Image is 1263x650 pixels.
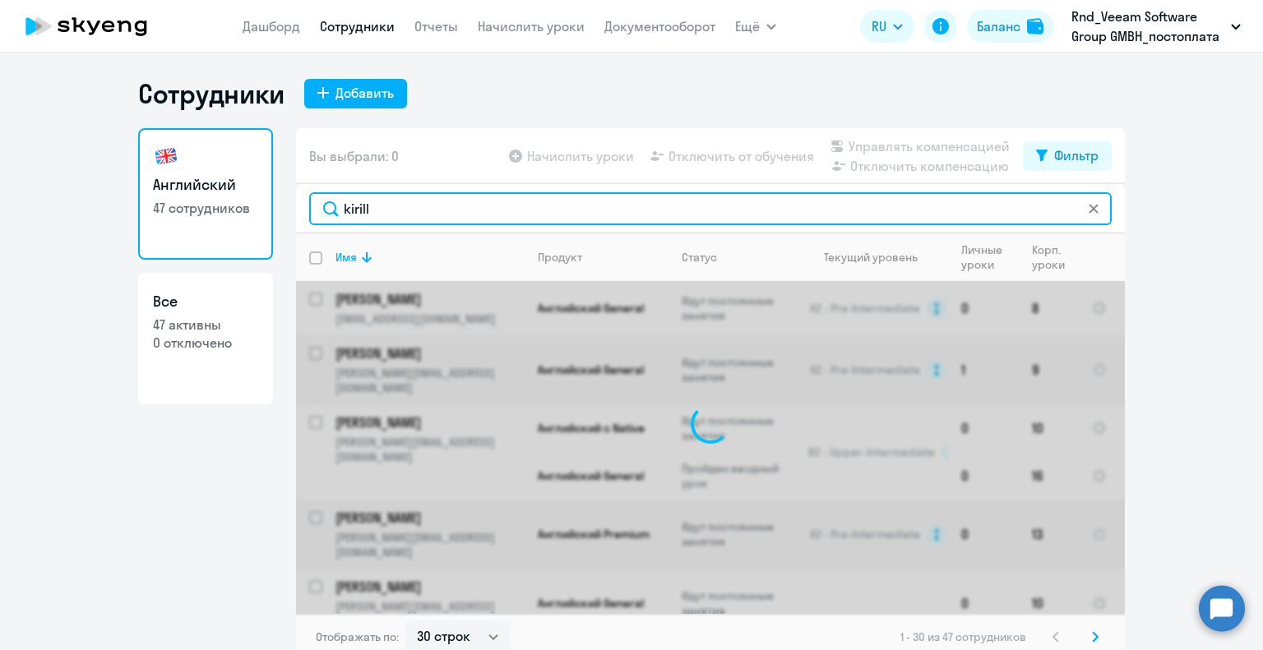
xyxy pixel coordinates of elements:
[414,18,458,35] a: Отчеты
[309,146,399,166] span: Вы выбрали: 0
[967,10,1053,43] button: Балансbalance
[808,250,947,265] div: Текущий уровень
[138,128,273,260] a: Английский47 сотрудников
[1054,145,1099,165] div: Фильтр
[309,192,1112,225] input: Поиск по имени, email, продукту или статусу
[860,10,914,43] button: RU
[824,250,918,265] div: Текущий уровень
[138,77,285,110] h1: Сотрудники
[153,199,258,217] p: 47 сотрудников
[316,629,399,644] span: Отображать по:
[538,250,582,265] div: Продукт
[153,316,258,334] p: 47 активны
[604,18,715,35] a: Документооборот
[153,334,258,352] p: 0 отключено
[335,250,524,265] div: Имя
[153,291,258,312] h3: Все
[872,16,886,36] span: RU
[961,242,1018,272] div: Личные уроки
[1027,18,1043,35] img: balance
[320,18,395,35] a: Сотрудники
[977,16,1020,36] div: Баланс
[735,10,776,43] button: Ещё
[1071,7,1224,46] p: Rnd_Veeam Software Group GMBH_постоплата 2025 года, Veeam
[153,143,179,169] img: english
[1032,242,1078,272] div: Корп. уроки
[335,83,394,103] div: Добавить
[1023,141,1112,171] button: Фильтр
[900,629,1026,644] span: 1 - 30 из 47 сотрудников
[1063,7,1249,46] button: Rnd_Veeam Software Group GMBH_постоплата 2025 года, Veeam
[735,16,760,36] span: Ещё
[243,18,300,35] a: Дашборд
[478,18,585,35] a: Начислить уроки
[335,250,357,265] div: Имя
[682,250,717,265] div: Статус
[304,79,407,108] button: Добавить
[138,273,273,404] a: Все47 активны0 отключено
[153,174,258,196] h3: Английский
